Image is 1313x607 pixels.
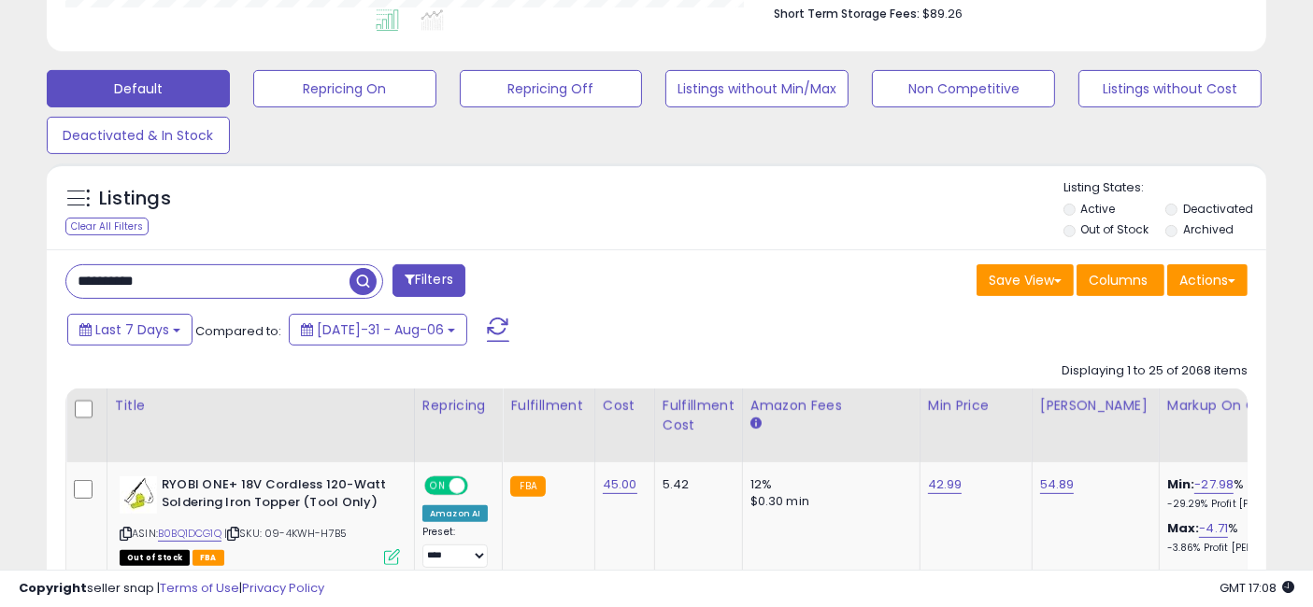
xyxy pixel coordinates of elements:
[977,264,1074,296] button: Save View
[1040,475,1075,494] a: 54.89
[750,396,912,416] div: Amazon Fees
[120,550,190,566] span: All listings that are currently out of stock and unavailable for purchase on Amazon
[1063,179,1266,197] p: Listing States:
[510,396,586,416] div: Fulfillment
[1199,519,1228,538] a: -4.71
[1167,519,1200,537] b: Max:
[65,218,149,235] div: Clear All Filters
[1077,264,1164,296] button: Columns
[1167,475,1195,493] b: Min:
[426,478,450,494] span: ON
[99,186,171,212] h5: Listings
[603,396,647,416] div: Cost
[162,476,389,515] b: RYOBI ONE+ 18V Cordless 120-Watt Soldering Iron Topper (Tool Only)
[160,579,239,597] a: Terms of Use
[460,70,643,107] button: Repricing Off
[1167,264,1248,296] button: Actions
[47,117,230,154] button: Deactivated & In Stock
[750,416,762,432] small: Amazon Fees.
[1040,396,1151,416] div: [PERSON_NAME]
[392,264,465,297] button: Filters
[67,314,193,346] button: Last 7 Days
[872,70,1055,107] button: Non Competitive
[665,70,849,107] button: Listings without Min/Max
[510,476,545,497] small: FBA
[19,579,87,597] strong: Copyright
[465,478,495,494] span: OFF
[928,396,1024,416] div: Min Price
[922,5,963,22] span: $89.26
[663,396,735,435] div: Fulfillment Cost
[242,579,324,597] a: Privacy Policy
[1081,201,1116,217] label: Active
[422,396,495,416] div: Repricing
[1183,221,1234,237] label: Archived
[158,526,221,542] a: B0BQ1DCG1Q
[19,580,324,598] div: seller snap | |
[47,70,230,107] button: Default
[1062,362,1248,380] div: Displaying 1 to 25 of 2068 items
[603,475,637,494] a: 45.00
[115,396,407,416] div: Title
[663,476,728,493] div: 5.42
[317,320,444,339] span: [DATE]-31 - Aug-06
[289,314,467,346] button: [DATE]-31 - Aug-06
[422,505,488,522] div: Amazon AI
[422,526,489,568] div: Preset:
[1194,475,1234,494] a: -27.98
[1089,271,1148,289] span: Columns
[95,320,169,339] span: Last 7 Days
[774,6,920,21] b: Short Term Storage Fees:
[1081,221,1149,237] label: Out of Stock
[120,476,157,514] img: 31Diuo0eqxL._SL40_.jpg
[195,322,281,340] span: Compared to:
[193,550,224,566] span: FBA
[750,493,906,510] div: $0.30 min
[750,476,906,493] div: 12%
[1220,579,1294,597] span: 2025-08-14 17:08 GMT
[1183,201,1253,217] label: Deactivated
[1078,70,1262,107] button: Listings without Cost
[253,70,436,107] button: Repricing On
[224,526,347,541] span: | SKU: 09-4KWH-H7B5
[120,476,400,563] div: ASIN:
[928,475,963,494] a: 42.99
